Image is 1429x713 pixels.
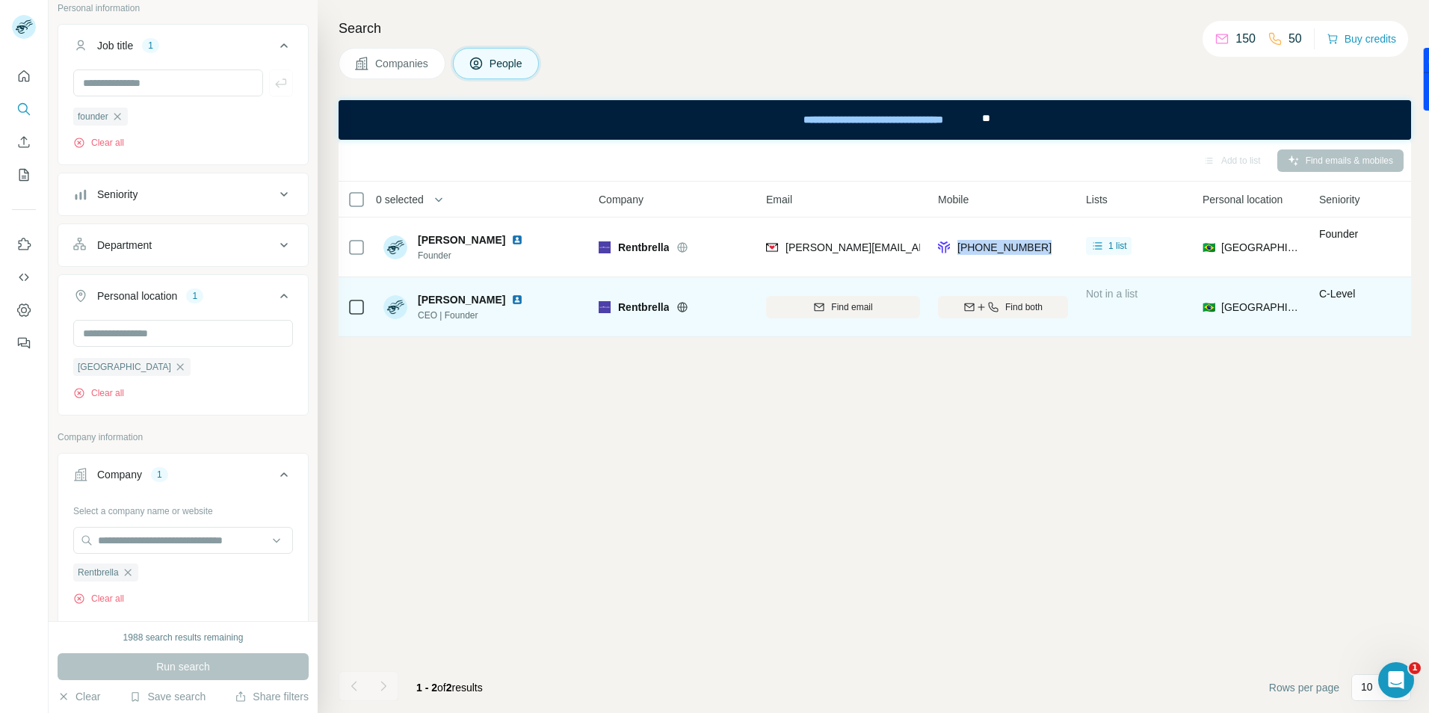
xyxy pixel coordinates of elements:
[376,192,424,207] span: 0 selected
[1221,300,1301,315] span: [GEOGRAPHIC_DATA]
[1235,30,1256,48] p: 150
[123,631,244,644] div: 1988 search results remaining
[1361,679,1373,694] p: 10
[1203,300,1215,315] span: 🇧🇷
[1221,240,1301,255] span: [GEOGRAPHIC_DATA]
[1203,192,1283,207] span: Personal location
[1005,300,1043,314] span: Find both
[446,682,452,694] span: 2
[58,1,309,15] p: Personal information
[58,430,309,444] p: Company information
[1269,680,1339,695] span: Rows per page
[339,100,1411,140] iframe: Banner
[957,241,1052,253] span: [PHONE_NUMBER]
[73,386,124,400] button: Clear all
[766,192,792,207] span: Email
[78,566,119,579] span: Rentbrella
[12,330,36,356] button: Feedback
[1288,30,1302,48] p: 50
[511,234,523,246] img: LinkedIn logo
[786,241,1049,253] span: [PERSON_NAME][EMAIL_ADDRESS][DOMAIN_NAME]
[73,592,124,605] button: Clear all
[618,300,669,315] span: Rentbrella
[418,292,505,307] span: [PERSON_NAME]
[511,294,523,306] img: LinkedIn logo
[151,468,168,481] div: 1
[416,682,483,694] span: results
[938,240,950,255] img: provider forager logo
[12,264,36,291] button: Use Surfe API
[339,18,1411,39] h4: Search
[235,689,309,704] button: Share filters
[73,136,124,149] button: Clear all
[58,457,308,499] button: Company1
[97,238,152,253] div: Department
[416,682,437,694] span: 1 - 2
[1319,192,1359,207] span: Seniority
[1086,288,1138,300] span: Not in a list
[1086,192,1108,207] span: Lists
[418,232,505,247] span: [PERSON_NAME]
[58,28,308,70] button: Job title1
[1203,240,1215,255] span: 🇧🇷
[437,682,446,694] span: of
[831,300,872,314] span: Find email
[12,96,36,123] button: Search
[1319,228,1358,240] span: Founder
[73,499,293,518] div: Select a company name or website
[490,56,524,71] span: People
[58,176,308,212] button: Seniority
[58,278,308,320] button: Personal location1
[12,161,36,188] button: My lists
[383,235,407,259] img: Avatar
[12,297,36,324] button: Dashboard
[938,296,1068,318] button: Find both
[12,63,36,90] button: Quick start
[938,192,969,207] span: Mobile
[97,187,138,202] div: Seniority
[1327,28,1396,49] button: Buy credits
[186,289,203,303] div: 1
[1378,662,1414,698] iframe: Intercom live chat
[58,689,100,704] button: Clear
[599,192,643,207] span: Company
[97,467,142,482] div: Company
[418,249,529,262] span: Founder
[1319,288,1355,300] span: C-Level
[599,241,611,253] img: Logo of Rentbrella
[12,129,36,155] button: Enrich CSV
[375,56,430,71] span: Companies
[418,309,529,322] span: CEO | Founder
[58,227,308,263] button: Department
[97,288,177,303] div: Personal location
[78,110,108,123] span: founder
[78,360,171,374] span: [GEOGRAPHIC_DATA]
[1409,662,1421,674] span: 1
[599,301,611,313] img: Logo of Rentbrella
[618,240,669,255] span: Rentbrella
[766,240,778,255] img: provider findymail logo
[12,231,36,258] button: Use Surfe on LinkedIn
[97,38,133,53] div: Job title
[129,689,206,704] button: Save search
[383,295,407,319] img: Avatar
[766,296,920,318] button: Find email
[142,39,159,52] div: 1
[1108,239,1127,253] span: 1 list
